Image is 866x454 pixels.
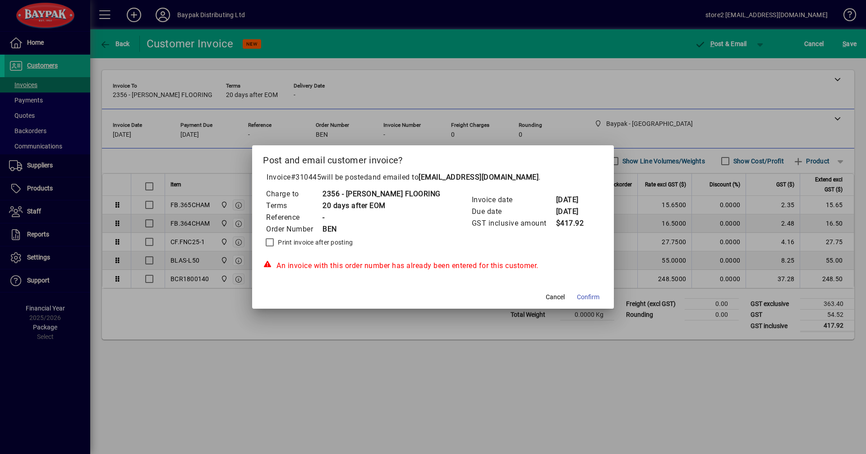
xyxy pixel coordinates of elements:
[573,289,603,305] button: Confirm
[322,223,441,235] td: BEN
[471,218,556,229] td: GST inclusive amount
[266,188,322,200] td: Charge to
[419,173,539,181] b: [EMAIL_ADDRESS][DOMAIN_NAME]
[471,194,556,206] td: Invoice date
[541,289,570,305] button: Cancel
[263,260,603,271] div: An invoice with this order number has already been entered for this customer.
[577,292,599,302] span: Confirm
[556,218,592,229] td: $417.92
[322,212,441,223] td: -
[266,223,322,235] td: Order Number
[266,200,322,212] td: Terms
[546,292,565,302] span: Cancel
[556,206,592,218] td: [DATE]
[471,206,556,218] td: Due date
[556,194,592,206] td: [DATE]
[266,212,322,223] td: Reference
[368,173,539,181] span: and emailed to
[322,188,441,200] td: 2356 - [PERSON_NAME] FLOORING
[276,238,353,247] label: Print invoice after posting
[263,172,603,183] p: Invoice will be posted .
[252,145,614,171] h2: Post and email customer invoice?
[291,173,322,181] span: #310445
[322,200,441,212] td: 20 days after EOM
